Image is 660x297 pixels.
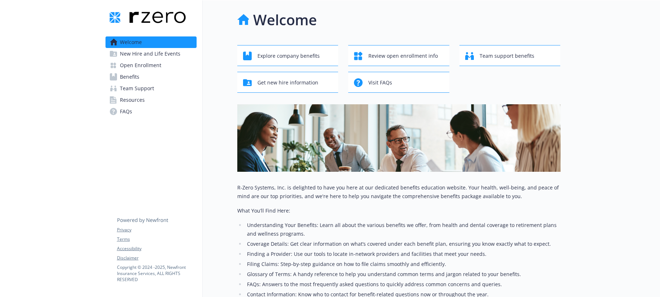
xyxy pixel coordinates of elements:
[117,227,196,233] a: Privacy
[245,270,561,279] li: Glossary of Terms: A handy reference to help you understand common terms and jargon related to yo...
[105,71,197,83] a: Benefits
[257,49,320,63] span: Explore company benefits
[253,9,317,31] h1: Welcome
[245,221,561,238] li: Understanding Your Benefits: Learn all about the various benefits we offer, from health and denta...
[348,72,449,93] button: Visit FAQs
[120,36,142,48] span: Welcome
[237,104,561,172] img: overview page banner
[245,260,561,268] li: Filing Claims: Step-by-step guidance on how to file claims smoothly and efficiently.
[105,48,197,60] a: New Hire and Life Events
[105,83,197,94] a: Team Support
[368,49,438,63] span: Review open enrollment info
[120,83,154,94] span: Team Support
[245,250,561,258] li: Finding a Provider: Use our tools to locate in-network providers and facilities that meet your ne...
[120,48,180,60] span: New Hire and Life Events
[120,106,132,117] span: FAQs
[368,76,392,89] span: Visit FAQs
[459,45,561,66] button: Team support benefits
[237,72,338,93] button: Get new hire information
[237,183,561,201] p: R-Zero Systems, Inc. is delighted to have you here at our dedicated benefits education website. Y...
[348,45,449,66] button: Review open enrollment info
[237,206,561,215] p: What You’ll Find Here:
[480,49,534,63] span: Team support benefits
[105,60,197,71] a: Open Enrollment
[105,36,197,48] a: Welcome
[237,45,338,66] button: Explore company benefits
[120,60,161,71] span: Open Enrollment
[245,280,561,289] li: FAQs: Answers to the most frequently asked questions to quickly address common concerns and queries.
[117,255,196,261] a: Disclaimer
[245,240,561,248] li: Coverage Details: Get clear information on what’s covered under each benefit plan, ensuring you k...
[105,94,197,106] a: Resources
[120,94,145,106] span: Resources
[105,106,197,117] a: FAQs
[120,71,139,83] span: Benefits
[117,245,196,252] a: Accessibility
[117,236,196,243] a: Terms
[257,76,318,89] span: Get new hire information
[117,264,196,283] p: Copyright © 2024 - 2025 , Newfront Insurance Services, ALL RIGHTS RESERVED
